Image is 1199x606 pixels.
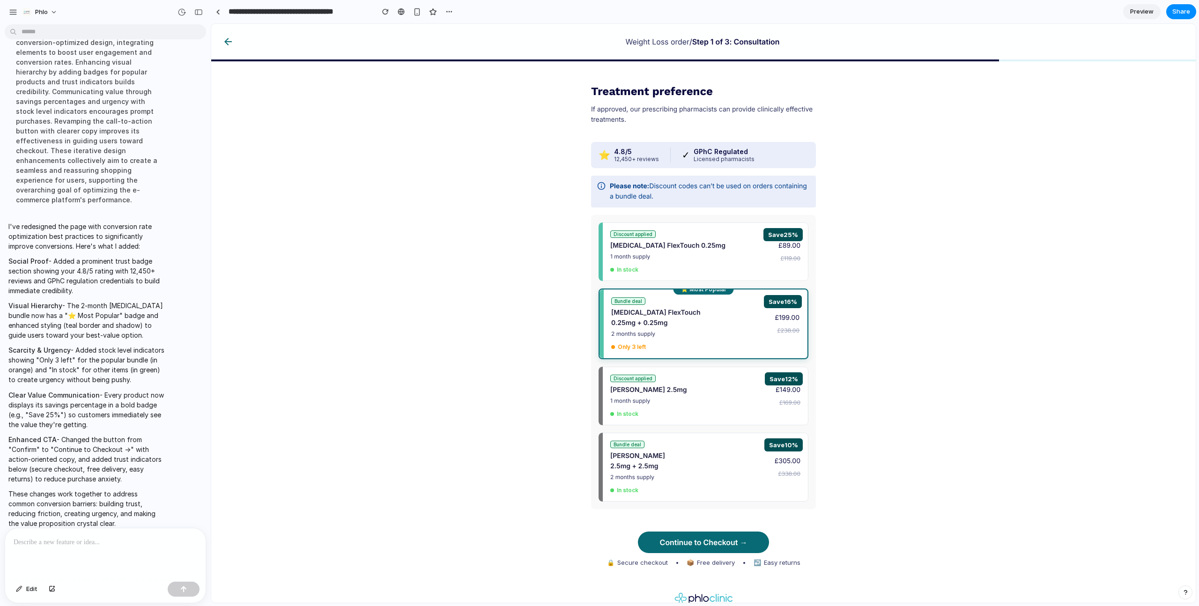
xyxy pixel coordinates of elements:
[563,289,588,299] p: £199.00
[8,345,165,384] p: - Added stock level indicators showing "Only 3 left" for the popular bundle (in orange) and "In s...
[396,535,403,542] span: 🔒
[8,489,165,528] p: These changes work together to address common conversion barriers: building trust, reducing frict...
[18,5,62,20] button: Phlo
[464,535,468,542] span: •
[399,451,454,456] p: 2 months supply
[552,204,592,217] div: Save 25%
[8,22,165,210] div: Highlighting the completion of a conversion-optimized design, integrating elements to boost user ...
[399,230,514,236] p: 1 month supply
[399,207,444,214] div: Discount applied
[407,319,435,326] span: Only 3 left
[531,535,535,542] span: •
[35,7,48,17] span: Phlo
[400,284,489,294] p: [MEDICAL_DATA] FlexTouch
[380,60,605,75] p: Treatment preference
[380,81,605,101] p: If approved, our prescribing pharmacists can provide clinically effective treatments.
[399,437,454,448] p: 2.5mg + 2.5mg
[8,222,165,251] p: I've redesigned the page with conversion rate optimization best practices to significantly improv...
[8,390,165,429] p: - Every product now displays its savings percentage in a bold badge (e.g., "Save 25%") so custome...
[399,158,438,166] b: Please note:
[567,217,589,227] p: £89.00
[26,584,37,594] span: Edit
[400,294,489,304] p: 0.25mg + 0.25mg
[11,582,42,597] button: Edit
[8,301,165,340] p: - The 2-month [MEDICAL_DATA] bundle now has a "⭐ Most Popular" badge and enhanced styling (teal b...
[478,12,481,23] p: /
[403,124,448,132] div: 4.8/5
[427,508,558,529] button: Continue to Checkout →
[8,435,165,484] p: - Changed the button from "Confirm" to "Continue to Checkout →" with action-oriented copy, and ad...
[567,230,589,239] p: £119.00
[8,346,71,354] strong: Scarcity & Urgency
[399,157,599,178] p: Discount codes can’t be used on orders containing a bundle deal.
[8,436,57,443] strong: Enhanced CTA
[8,257,49,265] strong: Social Proof
[563,445,589,455] p: £338.00
[1123,4,1161,19] a: Preview
[564,361,589,371] p: £149.00
[482,124,543,132] div: GPhC Regulated
[462,260,523,271] div: ⭐ Most Popular
[1130,7,1154,16] span: Preview
[553,414,592,428] div: Save 10%
[403,132,448,139] div: 12,450+ reviews
[563,432,589,443] p: £305.00
[553,535,589,542] span: Easy returns
[542,535,550,542] span: ↩️
[1172,7,1190,16] span: Share
[414,12,478,23] p: Weight Loss order
[406,463,427,470] span: In stock
[486,535,524,542] span: Free delivery
[481,12,518,23] p: Step 1 of 3
[399,217,514,227] p: [MEDICAL_DATA] FlexTouch 0.25mg
[475,535,483,542] span: 📦
[399,374,476,380] p: 1 month supply
[482,132,543,139] div: Licensed pharmacists
[471,126,479,137] span: ✓
[399,361,476,371] p: [PERSON_NAME] 2.5mg
[406,242,427,249] span: In stock
[400,307,489,313] p: 2 months supply
[8,302,62,310] strong: Visual Hierarchy
[553,271,591,284] div: Save 16%
[406,386,427,393] span: In stock
[1166,4,1196,19] button: Share
[387,126,399,137] span: ⭐
[563,302,588,311] p: £238.00
[554,348,592,362] div: Save 12%
[399,427,454,437] p: [PERSON_NAME]
[518,12,520,23] p: :
[406,535,457,542] span: Secure checkout
[522,12,568,23] p: Consultation
[400,273,434,281] div: Bundle deal
[399,351,444,358] div: Discount applied
[564,374,589,384] p: £169.00
[8,256,165,296] p: - Added a prominent trust badge section showing your 4.8/5 rating with 12,450+ reviews and GPhC r...
[399,417,433,424] div: Bundle deal
[8,391,100,399] strong: Clear Value Communication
